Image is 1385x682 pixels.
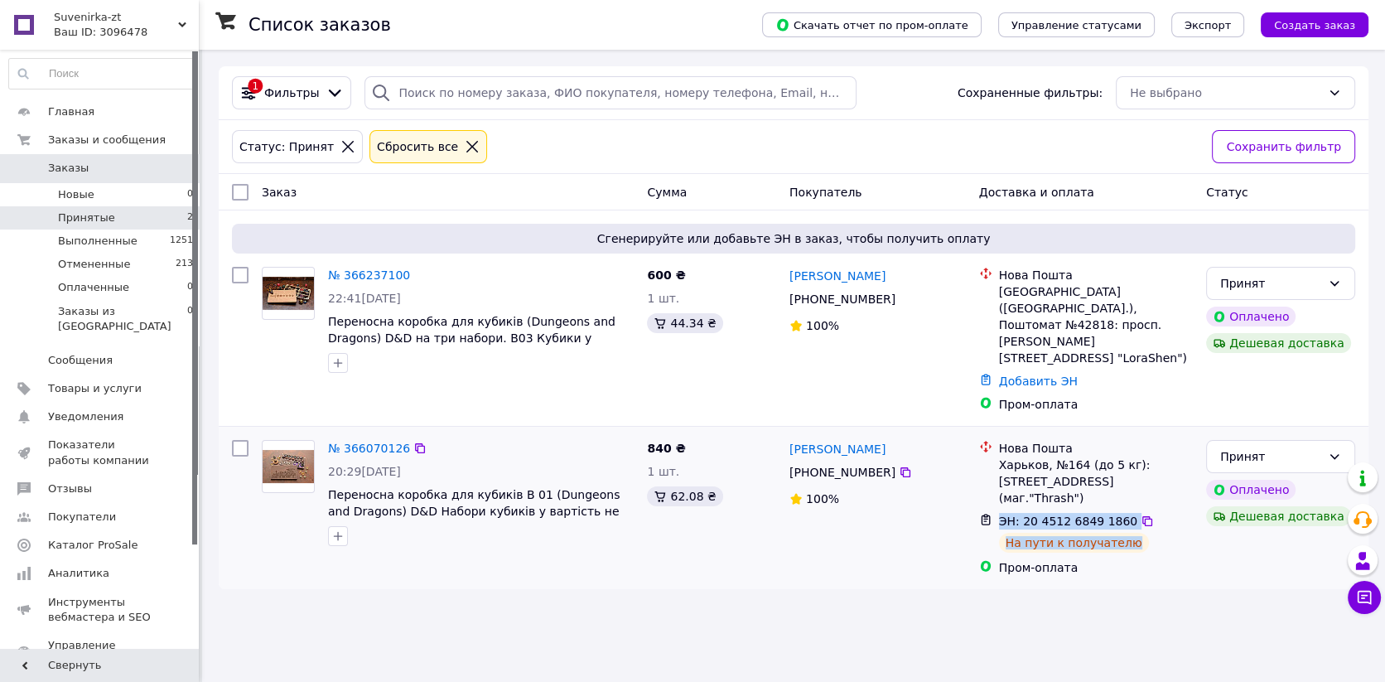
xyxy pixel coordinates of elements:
span: 1251 [170,234,193,249]
button: Скачать отчет по пром-оплате [762,12,982,37]
span: Управление статусами [1011,19,1141,31]
a: Переносна коробка для кубиків (Dungeons and Dragons) D&D на три набори. B03 Кубики у вартість не ... [328,315,615,361]
div: Оплачено [1206,480,1296,500]
span: Статус [1206,186,1248,199]
a: № 366237100 [328,268,410,282]
button: Управление статусами [998,12,1155,37]
div: Пром-оплата [999,559,1193,576]
span: 100% [806,492,839,505]
div: Статус: Принят [236,138,337,156]
span: Управление сайтом [48,638,153,668]
span: Каталог ProSale [48,538,138,553]
span: 0 [187,304,193,334]
span: 20:29[DATE] [328,465,401,478]
a: [PERSON_NAME] [789,441,886,457]
a: № 366070126 [328,442,410,455]
button: Сохранить фильтр [1212,130,1355,163]
div: Нова Пошта [999,440,1193,457]
span: Заказы из [GEOGRAPHIC_DATA] [58,304,187,334]
img: Фото товару [263,277,314,311]
div: Харьков, №164 (до 5 кг): [STREET_ADDRESS] (маг."Thrash") [999,457,1193,506]
h1: Список заказов [249,15,391,35]
a: Фото товару [262,440,315,493]
span: Принятые [58,210,115,225]
span: Фильтры [264,85,319,101]
span: Покупатель [789,186,862,199]
div: 44.34 ₴ [647,313,722,333]
span: 0 [187,280,193,295]
button: Экспорт [1171,12,1244,37]
div: Дешевая доставка [1206,333,1351,353]
span: Сообщения [48,353,113,368]
span: Доставка и оплата [979,186,1094,199]
span: ЭН: 20 4512 6849 1860 [999,515,1138,528]
span: Отзывы [48,481,92,496]
a: Фото товару [262,267,315,320]
span: Главная [48,104,94,119]
span: 600 ₴ [647,268,685,282]
a: Добавить ЭН [999,375,1078,388]
span: Оплаченные [58,280,129,295]
button: Чат с покупателем [1348,581,1381,614]
span: Показатели работы компании [48,438,153,467]
span: Сгенерируйте или добавьте ЭН в заказ, чтобы получить оплату [239,230,1349,247]
span: Suvenirka-zt [54,10,178,25]
div: Нова Пошта [999,267,1193,283]
div: Не выбрано [1130,84,1321,102]
span: Сумма [647,186,687,199]
span: Отмененные [58,257,130,272]
span: Инструменты вебмастера и SEO [48,595,153,625]
div: [PHONE_NUMBER] [786,461,899,484]
span: 100% [806,319,839,332]
span: 22:41[DATE] [328,292,401,305]
div: Пром-оплата [999,396,1193,413]
span: Экспорт [1185,19,1231,31]
button: Создать заказ [1261,12,1368,37]
span: Заказ [262,186,297,199]
span: Создать заказ [1274,19,1355,31]
span: Аналитика [48,566,109,581]
span: 213 [176,257,193,272]
div: Ваш ID: 3096478 [54,25,199,40]
img: Фото товару [263,450,314,484]
span: Скачать отчет по пром-оплате [775,17,968,32]
div: [GEOGRAPHIC_DATA] ([GEOGRAPHIC_DATA].), Поштомат №42818: просп. [PERSON_NAME][STREET_ADDRESS] "Lo... [999,283,1193,366]
input: Поиск [9,59,194,89]
span: 2 [187,210,193,225]
div: Дешевая доставка [1206,506,1351,526]
div: Оплачено [1206,307,1296,326]
span: Заказы [48,161,89,176]
span: 1 шт. [647,292,679,305]
span: Сохранить фильтр [1226,138,1341,156]
span: Новые [58,187,94,202]
div: Принят [1220,447,1321,466]
input: Поиск по номеру заказа, ФИО покупателя, номеру телефона, Email, номеру накладной [364,76,857,109]
div: 62.08 ₴ [647,486,722,506]
span: Выполненные [58,234,138,249]
span: Сохраненные фильтры: [958,85,1103,101]
a: [PERSON_NAME] [789,268,886,284]
div: [PHONE_NUMBER] [786,288,899,311]
div: На пути к получателю [999,533,1149,553]
span: 0 [187,187,193,202]
span: Покупатели [48,510,116,525]
a: Создать заказ [1244,17,1368,31]
div: Принят [1220,274,1321,293]
div: Сбросить все [374,138,461,156]
span: Заказы и сообщения [48,133,166,148]
span: Товары и услуги [48,381,142,396]
span: 840 ₴ [647,442,685,455]
a: Переносна коробка для кубиків B 01 (Dungeons and Dragons) D&D Набори кубиків у вартість не входить. [328,488,620,534]
span: Уведомления [48,409,123,424]
span: 1 шт. [647,465,679,478]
